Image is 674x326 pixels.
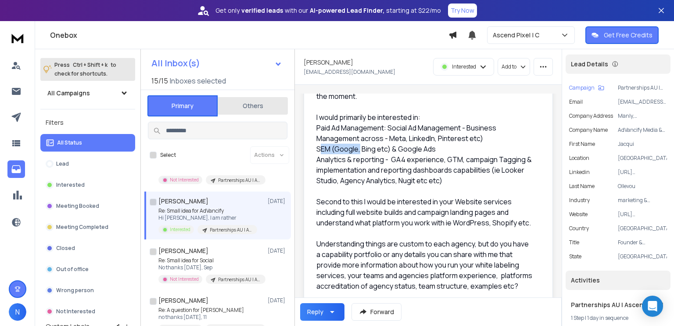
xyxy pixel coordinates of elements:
[218,96,288,116] button: Others
[54,61,116,78] p: Press to check for shortcuts.
[618,183,667,190] p: Ollevou
[160,152,176,159] label: Select
[56,181,85,188] p: Interested
[40,197,135,215] button: Meeting Booked
[448,4,477,18] button: Try Now
[40,218,135,236] button: Meeting Completed
[569,169,590,176] p: linkedin
[618,169,667,176] p: [URL][DOMAIN_NAME]
[300,303,344,321] button: Reply
[569,225,589,232] p: Country
[618,155,667,162] p: [GEOGRAPHIC_DATA]
[40,303,135,320] button: Not Interested
[316,123,533,144] li: Paid Ad Management: Social Ad Management - Business Management across - Meta, LinkedIn, Pinterest...
[268,247,287,254] p: [DATE]
[158,264,264,271] p: No thanks [DATE], Sep
[618,141,667,148] p: Jacqui
[218,177,260,184] p: Partnerships AU | Ascend Pixel
[618,127,667,134] p: AdVancify Media & Consulting
[40,116,135,129] h3: Filters
[72,60,109,70] span: Ctrl + Shift + k
[56,160,69,167] p: Lead
[587,314,628,322] span: 1 day in sequence
[50,30,448,40] h1: Onebox
[304,69,395,76] p: [EMAIL_ADDRESS][DOMAIN_NAME]
[9,30,26,46] img: logo
[241,6,283,15] strong: verified leads
[569,98,583,105] p: Email
[569,211,588,218] p: website
[144,54,289,72] button: All Inbox(s)
[158,207,257,214] p: Re: Small idea for AdVancify
[215,6,441,15] p: Get only with our starting at $22/mo
[40,282,135,299] button: Wrong person
[642,296,663,317] div: Open Intercom Messenger
[618,98,667,105] p: [EMAIL_ADDRESS][DOMAIN_NAME]
[218,276,260,283] p: Partnerships AU | Ascend Pixel
[571,315,665,322] div: |
[158,314,264,321] p: no thanks [DATE], 11
[158,197,208,206] h1: [PERSON_NAME]
[451,6,474,15] p: Try Now
[47,89,90,98] h1: All Campaigns
[147,95,218,116] button: Primary
[40,134,135,152] button: All Status
[618,197,667,204] p: marketing & advertising
[618,84,667,91] p: Partnerships AU | Ascend Pixel
[569,155,589,162] p: location
[618,211,667,218] p: [URL][DOMAIN_NAME]
[170,226,190,233] p: Interested
[316,154,533,186] li: Analytics & reporting - GA4 experience, GTM, campaign Tagging & implementation and reporting dash...
[316,144,533,154] li: SEM (Google, Bing etc) & Google Ads
[569,239,579,246] p: title
[304,58,353,67] h1: [PERSON_NAME]
[40,155,135,173] button: Lead
[56,224,108,231] p: Meeting Completed
[9,303,26,321] button: N
[618,112,667,120] p: Manly, [GEOGRAPHIC_DATA], [GEOGRAPHIC_DATA], 2095
[618,253,667,260] p: [GEOGRAPHIC_DATA]
[569,84,595,91] p: Campaign
[170,76,226,86] h3: Inboxes selected
[56,203,99,210] p: Meeting Booked
[571,314,584,322] span: 1 Step
[569,127,608,134] p: Company Name
[170,177,199,183] p: Not Interested
[566,271,670,290] div: Activities
[151,76,168,86] span: 15 / 15
[151,59,200,68] h1: All Inbox(s)
[569,141,595,148] p: First Name
[40,176,135,194] button: Interested
[569,253,581,260] p: State
[571,60,608,69] p: Lead Details
[158,257,264,264] p: Re: Small idea for Social
[158,307,264,314] p: Re: A question for [PERSON_NAME]
[56,266,89,273] p: Out of office
[170,276,199,283] p: Not Interested
[351,303,402,321] button: Forward
[316,80,533,123] div: I am rather time poor at the moment, so I don't have time for a call at the moment. I would prima...
[40,261,135,278] button: Out of office
[604,31,652,40] p: Get Free Credits
[569,183,595,190] p: Last Name
[158,246,208,255] h1: [PERSON_NAME]
[493,31,543,40] p: Ascend Pixel | C
[268,198,287,205] p: [DATE]
[618,239,667,246] p: Founder & Consultant
[571,301,665,309] h1: Partnerships AU | Ascend Pixel
[56,245,75,252] p: Closed
[57,139,82,146] p: All Status
[268,297,287,304] p: [DATE]
[56,287,94,294] p: Wrong person
[569,197,590,204] p: industry
[210,227,252,233] p: Partnerships AU | Ascend Pixel
[158,296,208,305] h1: [PERSON_NAME]
[618,225,667,232] p: [GEOGRAPHIC_DATA]
[310,6,384,15] strong: AI-powered Lead Finder,
[158,214,257,221] p: Hi [PERSON_NAME], I am rather
[40,84,135,102] button: All Campaigns
[585,26,659,44] button: Get Free Credits
[307,308,323,316] div: Reply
